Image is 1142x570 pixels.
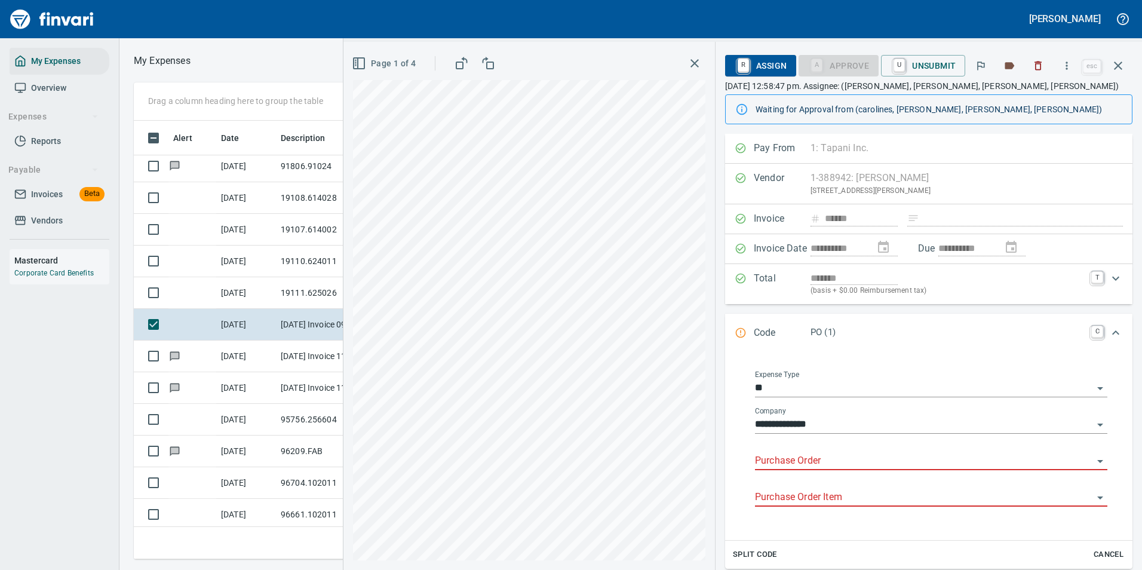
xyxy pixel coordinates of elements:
td: 19107.614002 [276,214,383,246]
td: 95756.256604 [276,404,383,436]
p: PO (1) [811,326,1084,339]
span: Description [281,131,326,145]
span: Date [221,131,240,145]
a: R [738,59,749,72]
button: Flag [968,53,994,79]
button: Expenses [4,106,103,128]
a: Corporate Card Benefits [14,269,94,277]
button: Open [1092,453,1109,470]
p: Total [754,271,811,297]
span: Alert [173,131,208,145]
button: Cancel [1089,546,1128,564]
img: Finvari [7,5,97,33]
span: Close invoice [1080,51,1132,80]
td: [DATE] [216,309,276,341]
td: [DATE] [216,277,276,309]
span: Unsubmit [891,56,956,76]
span: Expenses [8,109,99,124]
button: Labels [996,53,1023,79]
td: 19110.624011 [276,246,383,277]
div: Waiting for Approval from (carolines, [PERSON_NAME], [PERSON_NAME], [PERSON_NAME]) [756,99,1122,120]
span: Has messages [168,162,181,170]
td: [DATE] [216,436,276,467]
span: Cancel [1092,548,1125,562]
a: T [1091,271,1103,283]
div: Expand [725,314,1132,353]
button: UUnsubmit [881,55,965,76]
span: Invoices [31,187,63,202]
td: 19108.614028 [276,182,383,214]
td: [DATE] [216,341,276,372]
td: [DATE] [216,372,276,404]
span: Has messages [168,352,181,360]
td: [DATE] [216,246,276,277]
span: Beta [79,187,105,201]
span: Description [281,131,341,145]
span: Has messages [168,447,181,455]
td: [DATE] Invoice 0925JB from [PERSON_NAME] (1-388942) [276,309,383,341]
td: [DATE] Invoice 1143319 from Jubitz Corp - Jfs (1-10543) [276,341,383,372]
a: C [1091,326,1103,338]
span: Split Code [733,548,777,562]
a: My Expenses [10,48,109,75]
a: Reports [10,128,109,155]
button: [PERSON_NAME] [1026,10,1104,28]
div: Expand [725,353,1132,569]
td: [DATE] [216,467,276,499]
div: Expand [725,264,1132,304]
p: My Expenses [134,54,191,68]
span: Reports [31,134,61,149]
span: My Expenses [31,54,81,69]
span: Page 1 of 4 [354,56,416,71]
td: [DATE] [216,182,276,214]
span: Payable [8,163,99,177]
nav: breadcrumb [134,54,191,68]
p: Code [754,326,811,341]
td: [DATE] [216,499,276,531]
button: Open [1092,416,1109,433]
button: Page 1 of 4 [349,53,420,75]
a: Vendors [10,207,109,234]
h6: Mastercard [14,254,109,267]
td: [DATE] [216,151,276,182]
td: 96661.102011 [276,499,383,531]
button: RAssign [725,55,796,76]
span: Alert [173,131,192,145]
td: 19111.625026 [276,277,383,309]
button: Open [1092,380,1109,397]
span: Assign [735,56,787,76]
p: Drag a column heading here to group the table [148,95,323,107]
p: [DATE] 12:58:47 pm. Assignee: ([PERSON_NAME], [PERSON_NAME], [PERSON_NAME], [PERSON_NAME]) [725,80,1132,92]
a: InvoicesBeta [10,181,109,208]
label: Expense Type [755,371,799,378]
p: (basis + $0.00 Reimbursement tax) [811,285,1084,297]
span: Vendors [31,213,63,228]
a: Overview [10,75,109,102]
td: [DATE] Invoice 1143583 from Jubitz Corp - Jfs (1-10543) [276,372,383,404]
button: Open [1092,489,1109,506]
button: More [1054,53,1080,79]
td: 96704.102011 [276,467,383,499]
span: Date [221,131,255,145]
h5: [PERSON_NAME] [1029,13,1101,25]
a: esc [1083,60,1101,73]
td: [DATE] [216,214,276,246]
td: [DATE] [216,404,276,436]
div: Purchase Order required [799,60,879,70]
a: U [894,59,905,72]
span: Overview [31,81,66,96]
button: Discard [1025,53,1051,79]
button: Payable [4,159,103,181]
td: 91806.91024 [276,151,383,182]
label: Company [755,407,786,415]
td: 96209.FAB [276,436,383,467]
button: Split Code [730,546,780,564]
span: Has messages [168,384,181,391]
